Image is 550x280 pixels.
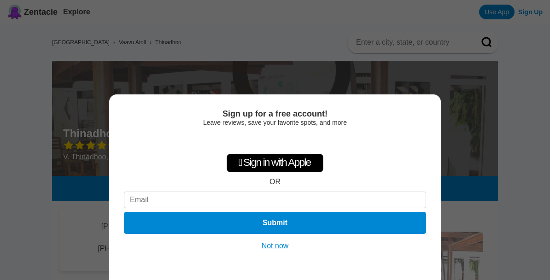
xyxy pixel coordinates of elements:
button: Not now [259,241,292,251]
iframe: Pulsante Accedi con Google [229,131,321,151]
div: Leave reviews, save your favorite spots, and more [124,119,426,126]
div: OR [269,178,281,186]
div: Sign in with Apple [227,154,323,172]
button: Submit [124,212,426,234]
input: Email [124,192,426,208]
div: Accedi con Google. Si apre in una nuova scheda [234,131,316,151]
div: Sign up for a free account! [124,109,426,119]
